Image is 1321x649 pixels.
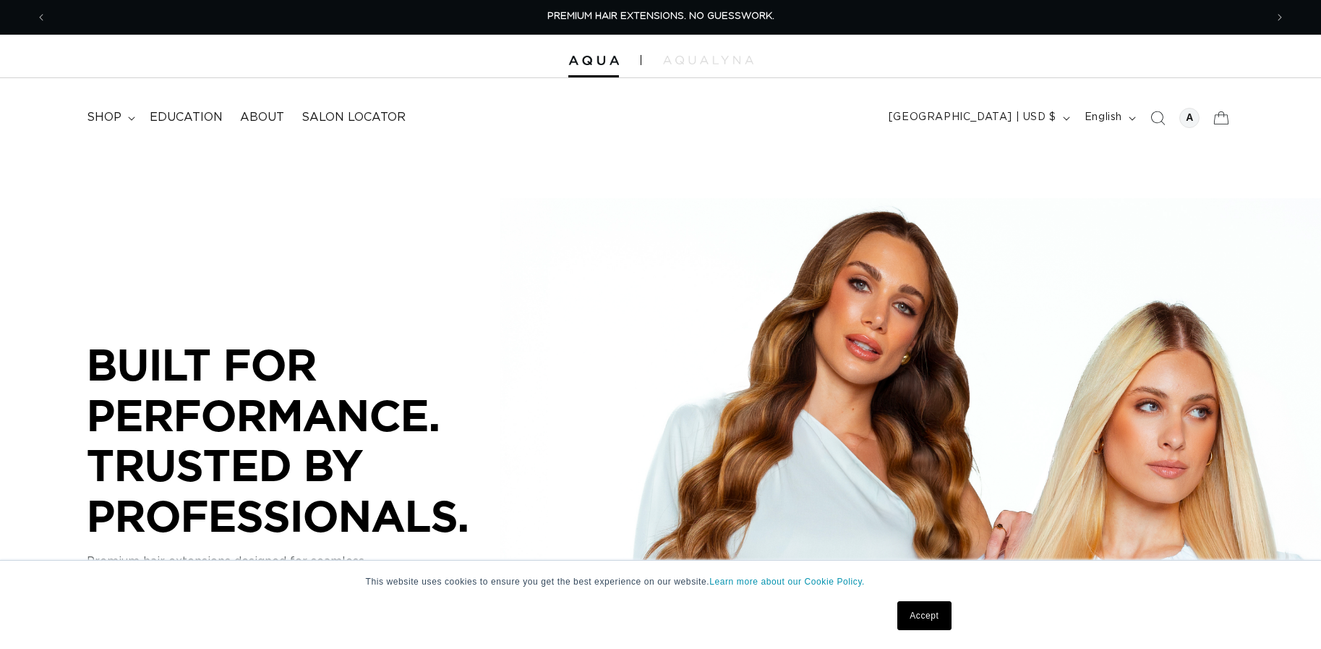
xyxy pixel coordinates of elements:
summary: Search [1142,102,1173,134]
span: About [240,110,284,125]
span: Education [150,110,223,125]
summary: shop [78,101,141,134]
span: shop [87,110,121,125]
button: Next announcement [1264,4,1296,31]
img: aqualyna.com [663,56,753,64]
span: Salon Locator [302,110,406,125]
a: Accept [897,601,951,630]
img: Aqua Hair Extensions [568,56,619,66]
button: Previous announcement [25,4,57,31]
a: Learn more about our Cookie Policy. [709,577,865,587]
p: BUILT FOR PERFORMANCE. TRUSTED BY PROFESSIONALS. [87,339,521,540]
button: [GEOGRAPHIC_DATA] | USD $ [880,104,1076,132]
button: English [1076,104,1142,132]
span: PREMIUM HAIR EXTENSIONS. NO GUESSWORK. [547,12,774,21]
p: This website uses cookies to ensure you get the best experience on our website. [366,575,956,588]
a: Education [141,101,231,134]
a: Salon Locator [293,101,414,134]
span: [GEOGRAPHIC_DATA] | USD $ [889,110,1056,125]
a: About [231,101,293,134]
span: English [1085,110,1122,125]
p: Premium hair extensions designed for seamless blends, consistent results, and performance you can... [87,553,521,605]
